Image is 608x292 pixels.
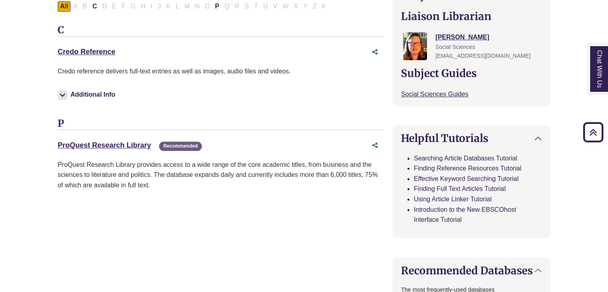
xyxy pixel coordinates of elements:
button: Recommended Databases [393,258,550,283]
a: Finding Full Text Articles Tutorial [414,185,505,192]
div: Alpha-list to filter by first letter of database name [58,2,328,9]
button: Helpful Tutorials [393,126,550,151]
span: [EMAIL_ADDRESS][DOMAIN_NAME] [435,53,530,59]
a: Back to Top [580,127,606,138]
button: Share this database [367,138,383,153]
a: ProQuest Research Library [58,141,151,149]
a: Credo Reference [58,48,115,56]
h2: Liaison Librarian [401,10,542,22]
span: Recommended [159,142,201,151]
p: Credo reference delivers full-text entries as well as images, audio files and videos. [58,66,383,77]
p: ProQuest Research Library provides access to a wide range of the core academic titles, from busin... [58,160,383,191]
a: Social Sciences Guides [401,91,468,97]
h2: Subject Guides [401,67,542,79]
button: Share this database [367,45,383,60]
button: Filter Results C [90,1,100,12]
button: All [58,1,70,12]
a: Introduction to the New EBSCOhost Interface Tutorial [414,206,516,223]
a: [PERSON_NAME] [435,34,489,41]
h3: P [58,118,383,130]
a: Effective Keyword Searching Tutorial [414,175,518,182]
span: Social Sciences [435,44,475,50]
a: Finding Reference Resources Tutorial [414,165,521,172]
a: Searching Article Databases Tutorial [414,155,517,162]
button: Additional Info [58,89,118,100]
h3: C [58,24,383,36]
button: Filter Results P [213,1,222,12]
img: Jessica Moore [403,32,427,60]
a: Using Article Linker Tutorial [414,196,491,203]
